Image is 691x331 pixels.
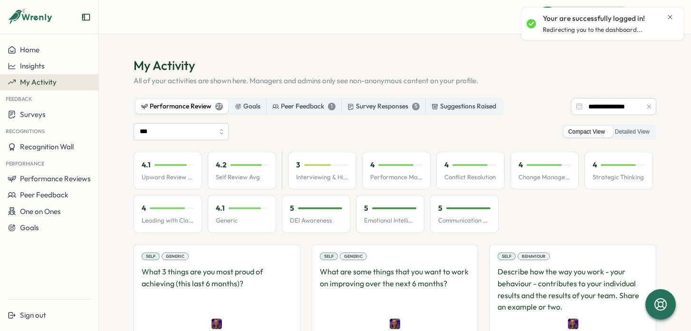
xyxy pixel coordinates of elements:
p: 4.1 [216,203,225,214]
p: 4 [370,160,374,170]
p: Communication Skills [438,216,490,225]
span: Sign out [20,311,46,320]
p: 4 [593,160,597,170]
p: Change Management [518,173,571,182]
p: 5 [290,203,294,214]
img: Adrian Pearcey [390,319,400,329]
p: 4 [444,160,449,170]
p: Upward Review Avg [142,173,194,182]
p: Performance Management [370,173,422,182]
div: Survey Responses [347,101,420,112]
h1: My Activity [134,57,656,74]
div: 27 [215,103,223,110]
p: Conflict Resolution [444,173,497,182]
p: Your are successfully logged in! [543,13,645,24]
div: Generic [162,253,189,260]
div: Generic [340,253,367,260]
p: 3 [296,160,300,170]
div: Performance Review [141,101,223,112]
label: Detailed View [610,126,654,138]
span: My Activity [20,78,57,87]
div: Self [142,253,160,260]
p: Emotional Intelligence [364,216,416,225]
div: Self [320,253,338,260]
div: Goals [235,101,260,112]
p: Interviewing & Hiring [296,173,348,182]
p: What 3 things are you most proud of achieving (this last 6 months)? [142,266,292,313]
p: All of your activities are shown here. Managers and admins only see non-anonymous content on your... [134,76,656,86]
p: 4.2 [216,160,227,170]
p: Self Review Avg [216,173,268,182]
span: Surveys [20,110,46,119]
span: Home [20,45,39,54]
p: 4.1 [142,160,151,170]
span: Goals [20,223,39,232]
div: 5 [412,103,420,110]
p: 4 [142,203,146,214]
div: Suggestions Raised [432,101,496,112]
div: 1 [328,103,336,110]
button: Close notification [666,13,674,21]
div: Behaviour [518,253,550,260]
span: One on Ones [20,207,61,216]
p: Generic [216,216,268,225]
p: DEI Awareness [290,216,342,225]
button: Quick Actions [537,6,631,27]
img: Adrian Pearcey [568,319,578,329]
p: Describe how the way you work - your behaviour - contributes to your individual results and the r... [498,266,648,313]
p: Strategic Thinking [593,173,645,182]
div: Peer Feedback [272,101,336,112]
label: Compact View [564,126,610,138]
p: 5 [364,203,368,214]
p: 4 [518,160,523,170]
img: Adrian Pearcey [211,319,222,329]
span: Recognition Wall [20,142,74,151]
button: Expand sidebar [81,12,91,22]
div: Self [498,253,516,260]
p: 5 [438,203,442,214]
p: What are some things that you want to work on improving over the next 6 months? [320,266,470,313]
p: Leading with Clarity & Confidence [142,216,194,225]
p: Redirecting you to the dashboard... [543,26,643,34]
span: Performance Reviews [20,174,91,183]
span: Insights [20,61,45,70]
span: Peer Feedback [20,190,68,199]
